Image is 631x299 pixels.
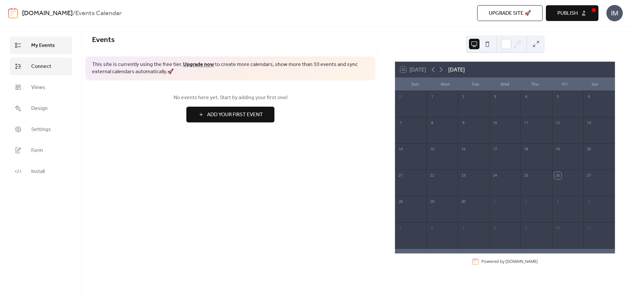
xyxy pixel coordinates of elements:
span: This site is currently using the free tier. to create more calendars, show more than 10 events an... [92,61,369,76]
div: 24 [491,172,499,179]
div: 1 [429,93,436,100]
div: 11 [585,224,593,232]
div: 31 [397,93,404,100]
div: Fri [550,78,580,91]
div: 22 [429,172,436,179]
div: Tue [460,78,490,91]
div: 6 [429,224,436,232]
div: Thu [520,78,550,91]
div: 7 [460,224,467,232]
div: 7 [397,119,404,127]
div: 6 [585,93,593,100]
div: 25 [523,172,530,179]
div: Powered by [481,259,538,264]
div: 28 [397,198,404,205]
img: logo [8,8,18,18]
div: 18 [523,146,530,153]
div: 8 [491,224,499,232]
div: 9 [460,119,467,127]
span: Install [31,168,45,176]
div: 1 [491,198,499,205]
div: 2 [523,198,530,205]
div: 21 [397,172,404,179]
span: Form [31,147,43,155]
div: 15 [429,146,436,153]
div: 17 [491,146,499,153]
div: 14 [397,146,404,153]
a: Install [10,162,72,180]
div: 19 [554,146,561,153]
div: IM [606,5,623,21]
span: No events here yet. Start by adding your first one! [92,94,369,102]
div: Sat [580,78,610,91]
span: Connect [31,63,51,71]
span: Events [92,33,115,47]
button: Upgrade site 🚀 [477,5,543,21]
div: 13 [585,119,593,127]
span: Upgrade site 🚀 [489,10,531,17]
div: 2 [460,93,467,100]
div: 3 [491,93,499,100]
div: 3 [554,198,561,205]
div: 10 [554,224,561,232]
div: Wed [490,78,520,91]
div: 12 [554,119,561,127]
div: 4 [585,198,593,205]
span: Design [31,105,48,113]
a: Settings [10,120,72,138]
a: My Events [10,36,72,54]
div: [DATE] [448,66,465,74]
div: 26 [554,172,561,179]
div: 9 [523,224,530,232]
a: [DOMAIN_NAME] [22,7,73,20]
div: 20 [585,146,593,153]
a: Upgrade now [183,59,214,70]
button: Publish [546,5,598,21]
div: 30 [460,198,467,205]
span: Add Your First Event [207,111,263,119]
a: Design [10,99,72,117]
a: Views [10,78,72,96]
div: 10 [491,119,499,127]
div: 5 [397,224,404,232]
div: Sun [400,78,430,91]
span: My Events [31,42,55,50]
a: Add Your First Event [92,107,369,122]
a: Connect [10,57,72,75]
a: Form [10,141,72,159]
b: / [73,7,75,20]
div: 5 [554,93,561,100]
div: 16 [460,146,467,153]
span: Views [31,84,45,92]
div: 29 [429,198,436,205]
div: 4 [523,93,530,100]
div: 27 [585,172,593,179]
div: 23 [460,172,467,179]
div: 11 [523,119,530,127]
span: Settings [31,126,51,134]
button: Add Your First Event [186,107,274,122]
div: Mon [430,78,460,91]
span: Publish [557,10,578,17]
div: 8 [429,119,436,127]
b: Events Calendar [75,7,122,20]
a: [DOMAIN_NAME] [505,259,538,264]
